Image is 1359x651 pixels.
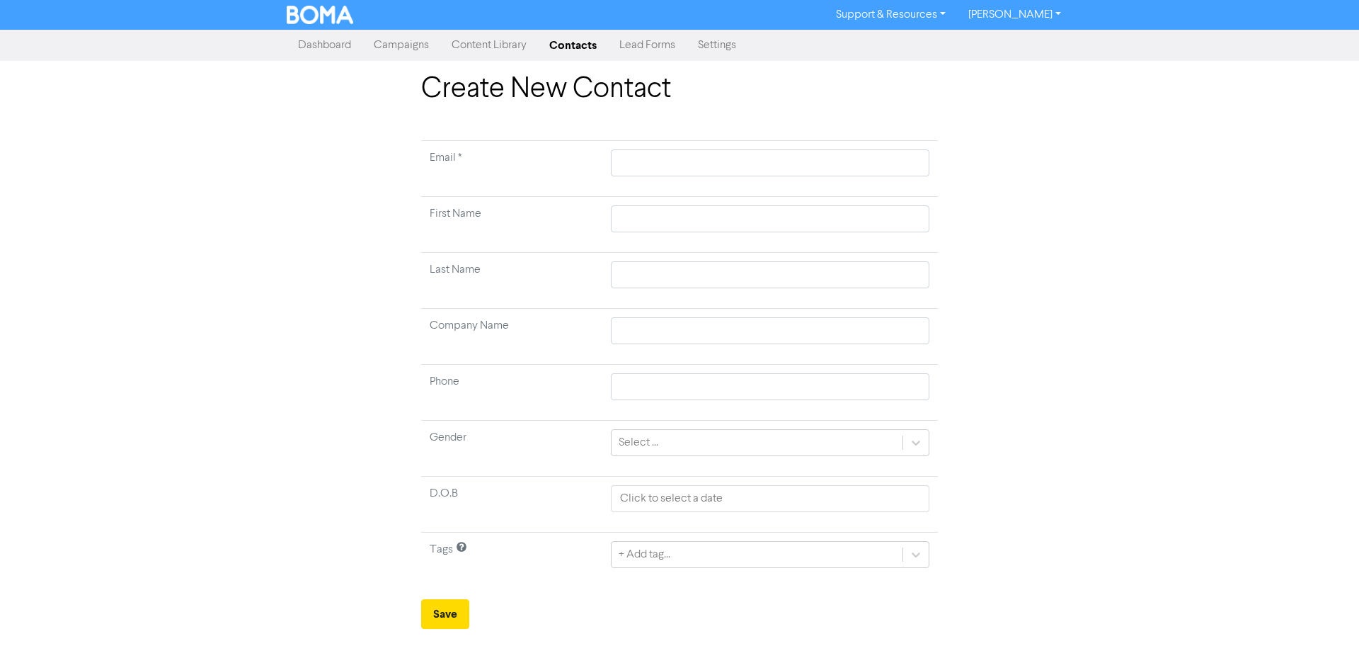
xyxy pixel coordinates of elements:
td: Phone [421,365,602,421]
td: Last Name [421,253,602,309]
a: Dashboard [287,31,362,60]
h1: Create New Contact [421,72,938,106]
a: Settings [687,31,747,60]
a: Lead Forms [608,31,687,60]
td: Tags [421,533,602,589]
div: Select ... [619,434,658,451]
iframe: Chat Widget [1288,583,1359,651]
a: Contacts [538,31,608,60]
td: Required [421,141,602,197]
td: First Name [421,197,602,253]
td: Gender [421,421,602,477]
td: D.O.B [421,477,602,533]
button: Save [421,599,469,629]
input: Click to select a date [611,485,929,512]
div: + Add tag... [619,546,670,563]
img: BOMA Logo [287,6,353,24]
td: Company Name [421,309,602,365]
a: [PERSON_NAME] [957,4,1072,26]
a: Campaigns [362,31,440,60]
a: Support & Resources [825,4,957,26]
a: Content Library [440,31,538,60]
